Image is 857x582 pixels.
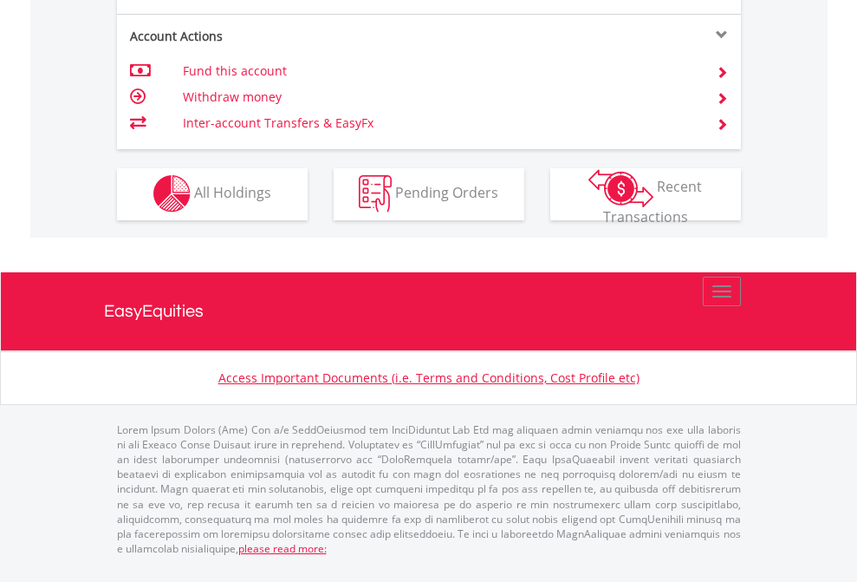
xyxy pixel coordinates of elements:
[183,84,695,110] td: Withdraw money
[183,58,695,84] td: Fund this account
[117,28,429,45] div: Account Actions
[194,183,271,202] span: All Holdings
[588,169,653,207] img: transactions-zar-wht.png
[550,168,741,220] button: Recent Transactions
[603,177,703,226] span: Recent Transactions
[117,168,308,220] button: All Holdings
[359,175,392,213] img: pending_instructions-wht.png
[334,168,524,220] button: Pending Orders
[238,541,327,556] a: please read more:
[153,175,191,213] img: holdings-wht.png
[395,183,498,202] span: Pending Orders
[183,110,695,136] td: Inter-account Transfers & EasyFx
[117,422,741,556] p: Lorem Ipsum Dolors (Ame) Con a/e SeddOeiusmod tem InciDiduntut Lab Etd mag aliquaen admin veniamq...
[104,272,754,350] a: EasyEquities
[218,369,640,386] a: Access Important Documents (i.e. Terms and Conditions, Cost Profile etc)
